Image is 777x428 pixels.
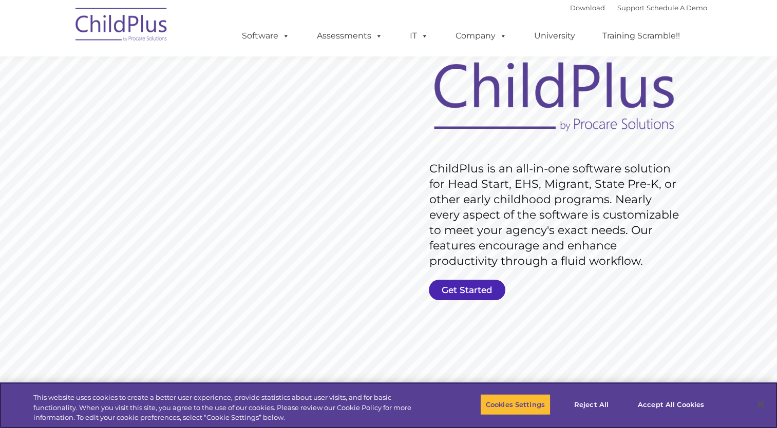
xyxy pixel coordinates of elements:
[429,161,684,269] rs-layer: ChildPlus is an all-in-one software solution for Head Start, EHS, Migrant, State Pre-K, or other ...
[70,1,173,52] img: ChildPlus by Procare Solutions
[570,4,707,12] font: |
[570,4,605,12] a: Download
[33,393,427,423] div: This website uses cookies to create a better user experience, provide statistics about user visit...
[592,26,690,46] a: Training Scramble!!
[749,393,772,416] button: Close
[632,394,710,415] button: Accept All Cookies
[400,26,439,46] a: IT
[617,4,645,12] a: Support
[480,394,551,415] button: Cookies Settings
[559,394,623,415] button: Reject All
[445,26,517,46] a: Company
[307,26,393,46] a: Assessments
[524,26,585,46] a: University
[647,4,707,12] a: Schedule A Demo
[429,280,505,300] a: Get Started
[232,26,300,46] a: Software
